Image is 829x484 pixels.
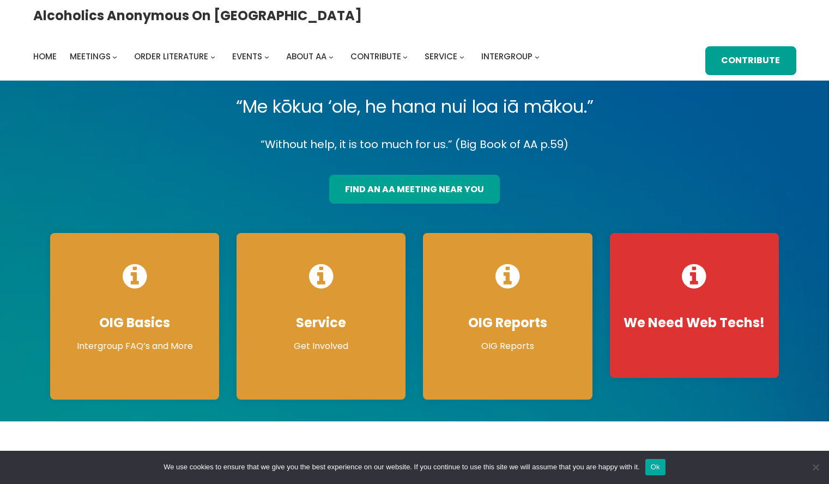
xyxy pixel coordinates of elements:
a: Contribute [705,46,796,75]
span: Service [425,51,457,62]
h4: Service [247,315,395,331]
a: Service [425,49,457,64]
span: Meetings [70,51,111,62]
p: Get Involved [247,340,395,353]
button: Service submenu [459,54,464,59]
p: Intergroup FAQ’s and More [61,340,208,353]
p: “Without help, it is too much for us.” (Big Book of AA p.59) [41,135,788,154]
span: No [810,462,821,473]
a: Meetings [70,49,111,64]
a: Contribute [350,49,401,64]
a: About AA [286,49,326,64]
span: Events [232,51,262,62]
button: Order Literature submenu [210,54,215,59]
button: Ok [645,459,665,475]
a: Alcoholics Anonymous on [GEOGRAPHIC_DATA] [33,4,362,27]
a: Home [33,49,57,64]
button: About AA submenu [329,54,334,59]
span: About AA [286,51,326,62]
button: Contribute submenu [403,54,408,59]
h4: We Need Web Techs! [621,315,768,331]
button: Events submenu [264,54,269,59]
h4: OIG Reports [434,315,581,331]
span: Order Literature [134,51,208,62]
span: Home [33,51,57,62]
span: Intergroup [481,51,533,62]
h4: OIG Basics [61,315,208,331]
p: OIG Reports [434,340,581,353]
p: “Me kōkua ‘ole, he hana nui loa iā mākou.” [41,91,788,122]
a: Events [232,49,262,64]
button: Intergroup submenu [535,54,540,59]
a: Intergroup [481,49,533,64]
a: find an aa meeting near you [329,175,500,204]
nav: Intergroup [33,49,543,64]
button: Meetings submenu [112,54,117,59]
span: We use cookies to ensure that we give you the best experience on our website. If you continue to ... [164,462,639,473]
span: Contribute [350,51,401,62]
